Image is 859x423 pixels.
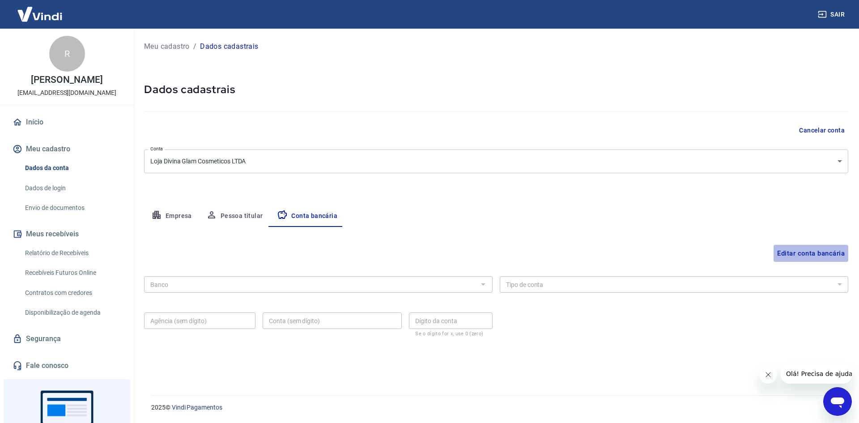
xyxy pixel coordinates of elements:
button: Meus recebíveis [11,224,123,244]
a: Fale conosco [11,356,123,376]
iframe: Botão para abrir a janela de mensagens [823,387,852,416]
span: Olá! Precisa de ajuda? [5,6,75,13]
a: Segurança [11,329,123,349]
p: [PERSON_NAME] [31,75,102,85]
a: Meu cadastro [144,41,190,52]
iframe: Mensagem da empresa [781,364,852,384]
iframe: Fechar mensagem [759,366,777,384]
a: Dados de login [21,179,123,197]
a: Envio de documentos [21,199,123,217]
button: Meu cadastro [11,139,123,159]
p: [EMAIL_ADDRESS][DOMAIN_NAME] [17,88,116,98]
a: Disponibilização de agenda [21,303,123,322]
p: Se o dígito for x, use 0 (zero) [415,331,486,337]
a: Dados da conta [21,159,123,177]
button: Empresa [144,205,199,227]
a: Recebíveis Futuros Online [21,264,123,282]
a: Vindi Pagamentos [172,404,222,411]
button: Conta bancária [270,205,344,227]
p: 2025 © [151,403,838,412]
p: Dados cadastrais [200,41,258,52]
button: Sair [816,6,848,23]
div: Loja Divina Glam Cosmeticos LTDA [144,150,848,173]
div: R [49,36,85,72]
a: Contratos com credores [21,284,123,302]
img: Vindi [11,0,69,28]
a: Relatório de Recebíveis [21,244,123,262]
label: Conta [150,145,163,152]
p: / [193,41,196,52]
button: Editar conta bancária [774,245,848,262]
button: Cancelar conta [795,122,848,139]
button: Pessoa titular [199,205,270,227]
h5: Dados cadastrais [144,82,848,97]
a: Início [11,112,123,132]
